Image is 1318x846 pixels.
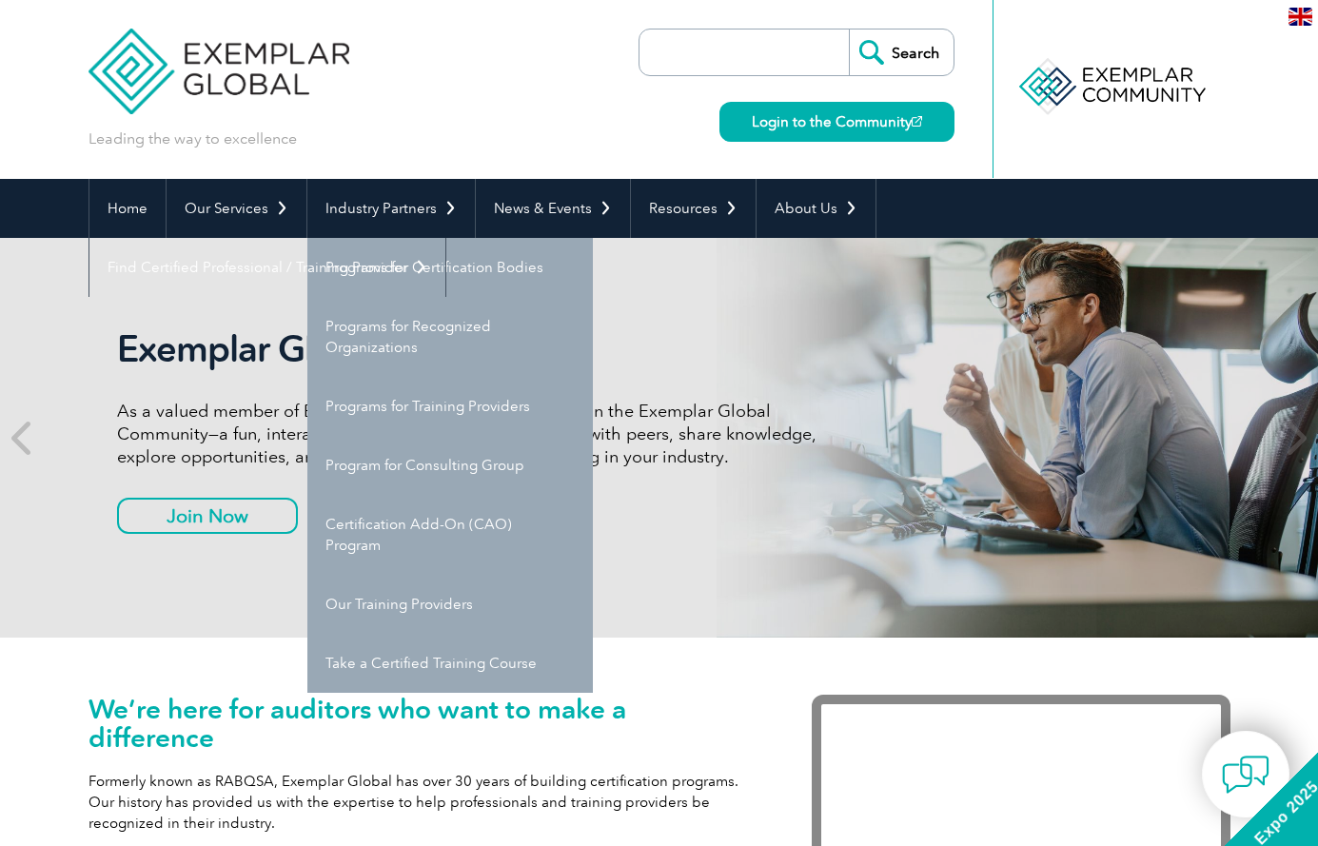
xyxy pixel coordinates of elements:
a: Our Training Providers [307,575,593,634]
input: Search [849,30,954,75]
a: News & Events [476,179,630,238]
a: Industry Partners [307,179,475,238]
a: Home [89,179,166,238]
img: en [1288,8,1312,26]
a: Take a Certified Training Course [307,634,593,693]
a: Login to the Community [719,102,954,142]
a: Programs for Training Providers [307,377,593,436]
a: Find Certified Professional / Training Provider [89,238,445,297]
h2: Exemplar Global Community [117,327,831,371]
a: Programs for Recognized Organizations [307,297,593,377]
a: Programs for Certification Bodies [307,238,593,297]
h1: We’re here for auditors who want to make a difference [89,695,755,752]
img: open_square.png [912,116,922,127]
a: Certification Add-On (CAO) Program [307,495,593,575]
a: Resources [631,179,756,238]
img: contact-chat.png [1222,751,1269,798]
a: About Us [757,179,875,238]
a: Join Now [117,498,298,534]
p: Formerly known as RABQSA, Exemplar Global has over 30 years of building certification programs. O... [89,771,755,834]
p: As a valued member of Exemplar Global, we invite you to join the Exemplar Global Community—a fun,... [117,400,831,468]
a: Program for Consulting Group [307,436,593,495]
p: Leading the way to excellence [89,128,297,149]
a: Our Services [167,179,306,238]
